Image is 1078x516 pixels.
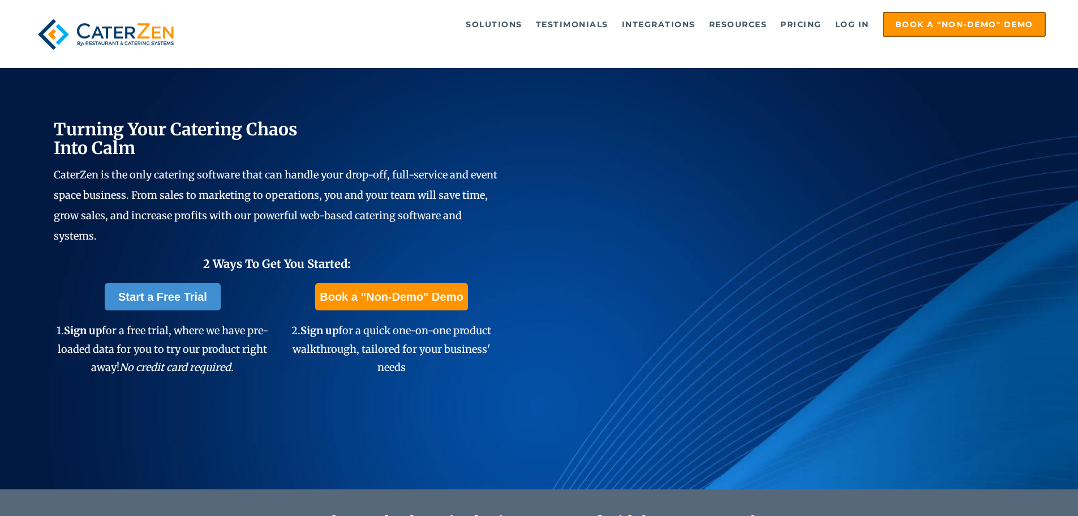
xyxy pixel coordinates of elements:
img: caterzen [32,12,179,57]
span: 2 Ways To Get You Started: [203,257,351,271]
span: Sign up [64,324,102,337]
a: Testimonials [530,13,614,36]
span: Sign up [300,324,338,337]
a: Start a Free Trial [105,283,221,310]
a: Resources [703,13,773,36]
a: Pricing [775,13,827,36]
a: Solutions [460,13,528,36]
div: Navigation Menu [205,12,1046,37]
span: 2. for a quick one-on-one product walkthrough, tailored for your business' needs [291,324,491,374]
span: Turning Your Catering Chaos Into Calm [54,118,298,159]
a: Log in [830,13,875,36]
a: Book a "Non-Demo" Demo [883,12,1046,37]
span: CaterZen is the only catering software that can handle your drop-off, full-service and event spac... [54,168,497,242]
a: Integrations [616,13,701,36]
span: 1. for a free trial, where we have pre-loaded data for you to try our product right away! [57,324,268,374]
a: Book a "Non-Demo" Demo [315,283,467,310]
em: No credit card required. [119,361,234,374]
